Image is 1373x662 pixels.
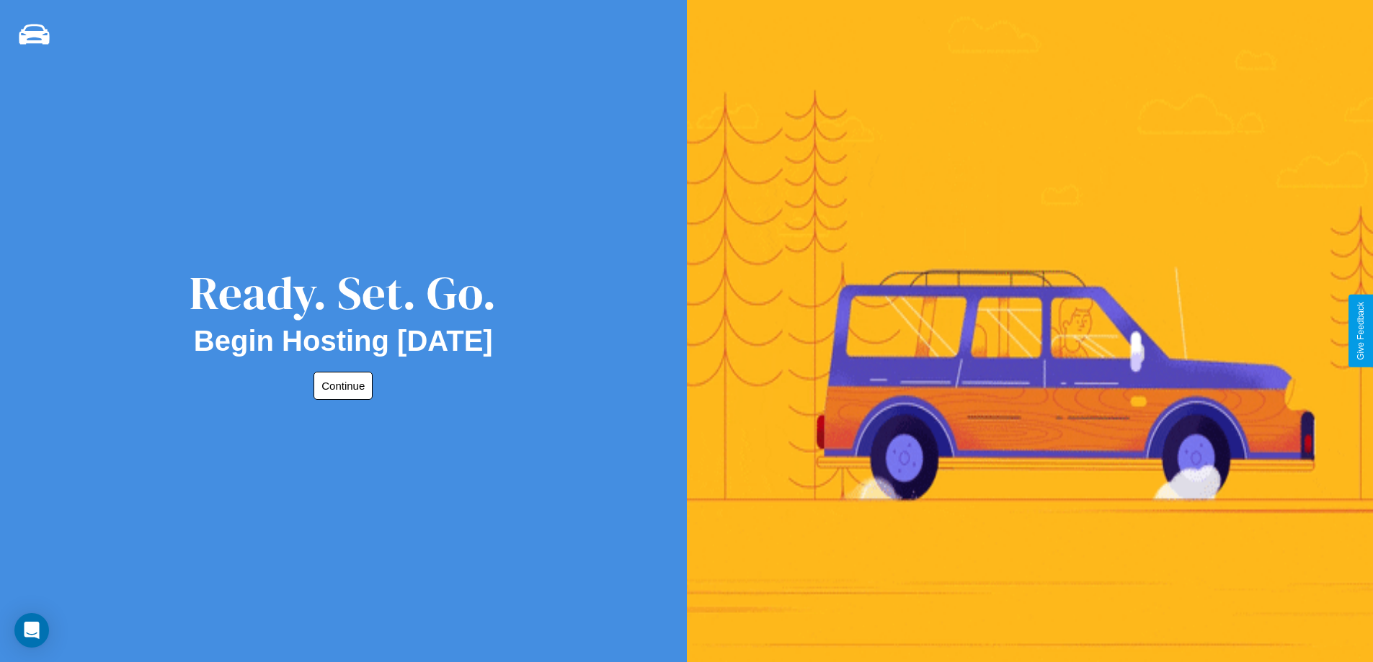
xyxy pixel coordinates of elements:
[194,325,493,357] h2: Begin Hosting [DATE]
[190,261,497,325] div: Ready. Set. Go.
[314,372,373,400] button: Continue
[14,613,49,648] div: Open Intercom Messenger
[1356,302,1366,360] div: Give Feedback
